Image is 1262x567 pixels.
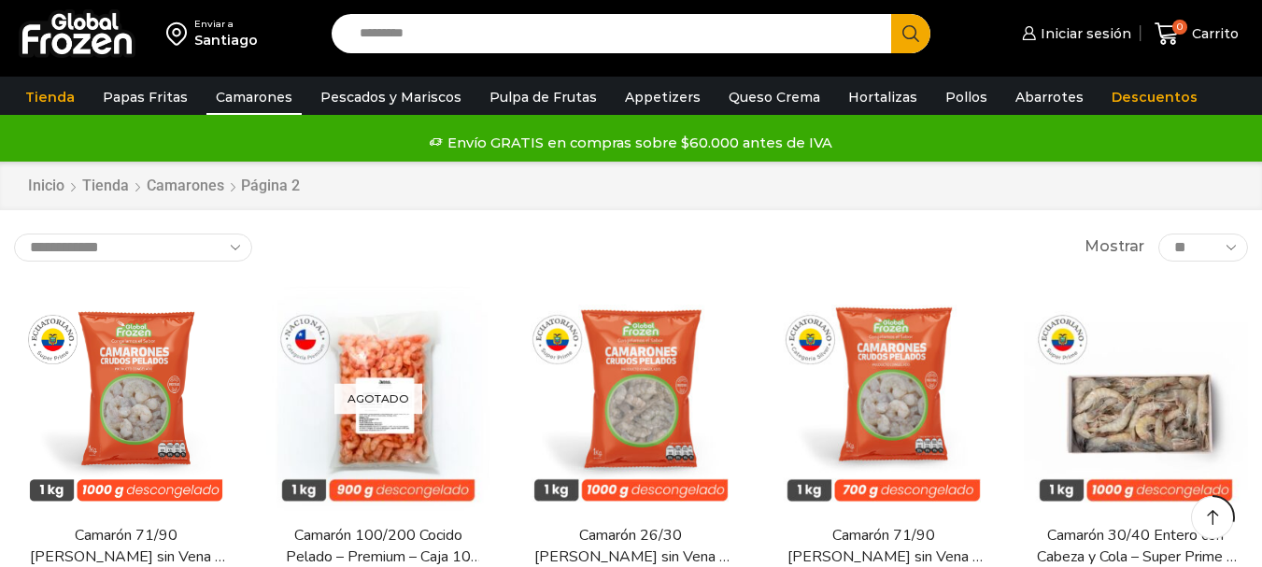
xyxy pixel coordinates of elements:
[1187,24,1239,43] span: Carrito
[14,234,252,262] select: Pedido de la tienda
[719,79,830,115] a: Queso Crema
[27,176,65,197] a: Inicio
[16,79,84,115] a: Tienda
[1150,12,1243,56] a: 0 Carrito
[194,18,258,31] div: Enviar a
[1036,24,1131,43] span: Iniciar sesión
[616,79,710,115] a: Appetizers
[1006,79,1093,115] a: Abarrotes
[334,383,422,414] p: Agotado
[936,79,997,115] a: Pollos
[1017,15,1131,52] a: Iniciar sesión
[839,79,927,115] a: Hortalizas
[27,176,304,197] nav: Breadcrumb
[93,79,197,115] a: Papas Fritas
[1102,79,1207,115] a: Descuentos
[891,14,930,53] button: Search button
[206,79,302,115] a: Camarones
[241,177,300,194] span: Página 2
[311,79,471,115] a: Pescados y Mariscos
[146,176,225,197] a: Camarones
[166,18,194,50] img: address-field-icon.svg
[194,31,258,50] div: Santiago
[1085,236,1144,258] span: Mostrar
[1172,20,1187,35] span: 0
[81,176,130,197] a: Tienda
[480,79,606,115] a: Pulpa de Frutas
